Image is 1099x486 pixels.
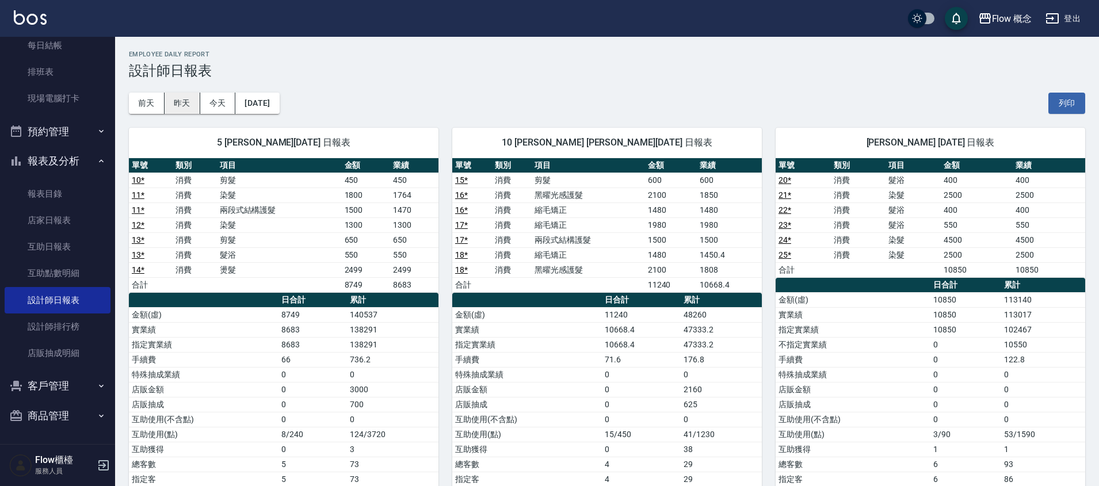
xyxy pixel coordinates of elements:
[35,466,94,476] p: 服務人員
[217,232,342,247] td: 剪髮
[129,457,278,472] td: 總客數
[347,307,438,322] td: 140537
[886,217,941,232] td: 髮浴
[645,217,697,232] td: 1980
[173,158,216,173] th: 類別
[129,412,278,427] td: 互助使用(不含點)
[342,173,390,187] td: 450
[602,352,681,367] td: 71.6
[217,217,342,232] td: 染髮
[681,442,762,457] td: 38
[645,202,697,217] td: 1480
[645,247,697,262] td: 1480
[776,337,930,352] td: 不指定實業績
[278,397,347,412] td: 0
[347,412,438,427] td: 0
[886,232,941,247] td: 染髮
[347,427,438,442] td: 124/3720
[492,187,532,202] td: 消費
[886,202,941,217] td: 髮浴
[776,427,930,442] td: 互助使用(點)
[1001,412,1085,427] td: 0
[347,367,438,382] td: 0
[1001,367,1085,382] td: 0
[776,442,930,457] td: 互助獲得
[776,158,1085,278] table: a dense table
[347,322,438,337] td: 138291
[532,202,644,217] td: 縮毛矯正
[945,7,968,30] button: save
[452,352,602,367] td: 手續費
[532,217,644,232] td: 縮毛矯正
[278,382,347,397] td: 0
[492,158,532,173] th: 類別
[602,442,681,457] td: 0
[129,277,173,292] td: 合計
[645,277,697,292] td: 11240
[681,352,762,367] td: 176.8
[347,442,438,457] td: 3
[941,262,1013,277] td: 10850
[1001,442,1085,457] td: 1
[5,313,110,340] a: 設計師排行榜
[681,307,762,322] td: 48260
[697,187,762,202] td: 1850
[452,427,602,442] td: 互助使用(點)
[930,322,1001,337] td: 10850
[14,10,47,25] img: Logo
[347,457,438,472] td: 73
[390,217,438,232] td: 1300
[9,454,32,477] img: Person
[342,217,390,232] td: 1300
[129,397,278,412] td: 店販抽成
[452,158,762,293] table: a dense table
[390,158,438,173] th: 業績
[831,187,886,202] td: 消費
[1001,307,1085,322] td: 113017
[831,158,886,173] th: 類別
[1013,158,1085,173] th: 業績
[930,292,1001,307] td: 10850
[930,307,1001,322] td: 10850
[390,277,438,292] td: 8683
[173,232,216,247] td: 消費
[129,51,1085,58] h2: Employee Daily Report
[347,382,438,397] td: 3000
[278,367,347,382] td: 0
[1013,187,1085,202] td: 2500
[1013,232,1085,247] td: 4500
[789,137,1071,148] span: [PERSON_NAME] [DATE] 日報表
[602,322,681,337] td: 10668.4
[452,412,602,427] td: 互助使用(不含點)
[1013,262,1085,277] td: 10850
[452,457,602,472] td: 總客數
[645,173,697,187] td: 600
[452,322,602,337] td: 實業績
[831,247,886,262] td: 消費
[5,234,110,260] a: 互助日報表
[776,367,930,382] td: 特殊抽成業績
[129,307,278,322] td: 金額(虛)
[129,337,278,352] td: 指定實業績
[5,32,110,59] a: 每日結帳
[347,352,438,367] td: 736.2
[466,137,748,148] span: 10 [PERSON_NAME] [PERSON_NAME][DATE] 日報表
[217,247,342,262] td: 髮浴
[930,278,1001,293] th: 日合計
[941,232,1013,247] td: 4500
[831,173,886,187] td: 消費
[492,202,532,217] td: 消費
[278,307,347,322] td: 8749
[681,322,762,337] td: 47333.2
[492,173,532,187] td: 消費
[941,187,1013,202] td: 2500
[645,262,697,277] td: 2100
[278,293,347,308] th: 日合計
[1001,457,1085,472] td: 93
[129,427,278,442] td: 互助使用(點)
[886,247,941,262] td: 染髮
[602,307,681,322] td: 11240
[278,442,347,457] td: 0
[452,382,602,397] td: 店販金額
[645,187,697,202] td: 2100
